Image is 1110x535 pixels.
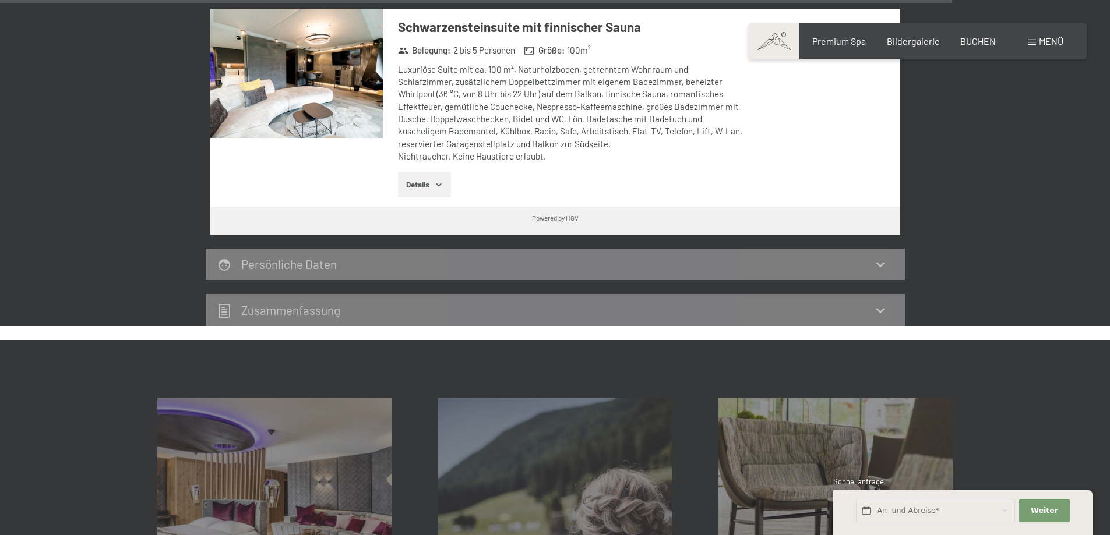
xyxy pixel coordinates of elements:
[1031,505,1058,516] span: Weiter
[524,44,565,56] strong: Größe :
[398,44,451,56] strong: Belegung :
[398,172,451,197] button: Details
[887,36,940,47] a: Bildergalerie
[398,63,745,162] div: Luxuriöse Suite mit ca. 100 m², Naturholzboden, getrenntem Wohnraum und Schlafzimmer, zusätzliche...
[960,36,996,47] a: BUCHEN
[453,44,515,56] span: 2 bis 5 Personen
[241,303,340,317] h2: Zusammen­fassung
[241,257,337,271] h2: Persönliche Daten
[812,36,866,47] a: Premium Spa
[398,18,745,36] h3: Schwarzensteinsuite mit finnischer Sauna
[567,44,591,56] span: 100 m²
[532,213,579,222] div: Powered by HGV
[1039,36,1063,47] span: Menü
[210,9,383,138] img: mss_renderimg.php
[833,477,884,486] span: Schnellanfrage
[1019,499,1069,523] button: Weiter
